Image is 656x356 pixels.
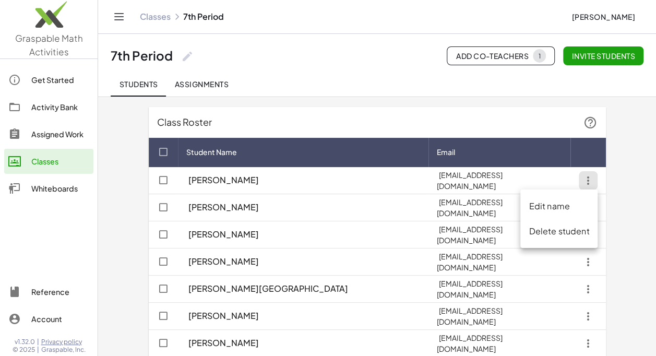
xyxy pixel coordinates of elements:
span: [PERSON_NAME] [188,202,259,213]
span: [PERSON_NAME] [188,338,259,349]
div: 7th Period [111,48,173,64]
div: Class Roster [149,107,606,138]
button: Invite students [563,46,643,65]
span: v1.32.0 [15,338,35,346]
div: Delete student [529,225,589,238]
div: Assigned Work [31,128,89,140]
div: Account [31,313,89,325]
span: [PERSON_NAME][GEOGRAPHIC_DATA] [188,283,348,294]
button: Add Co-Teachers1 [447,46,555,65]
span: Students [119,79,158,89]
button: Toggle navigation [111,8,127,25]
div: Activity Bank [31,101,89,113]
div: Reference [31,286,89,298]
a: Privacy policy [41,338,86,346]
a: Activity Bank [4,94,93,120]
button: [PERSON_NAME] [563,7,643,26]
a: Assigned Work [4,122,93,147]
div: 1 [538,52,541,60]
div: Whiteboards [31,182,89,195]
a: Get Started [4,67,93,92]
span: [EMAIL_ADDRESS][DOMAIN_NAME] [437,197,503,218]
a: Classes [140,11,171,22]
span: [EMAIL_ADDRESS][DOMAIN_NAME] [437,306,503,326]
div: Edit name [529,200,589,212]
span: [PERSON_NAME] [188,229,259,240]
span: Graspable Math Activities [15,32,83,57]
span: Invite students [571,51,635,61]
span: [EMAIL_ADDRESS][DOMAIN_NAME] [437,170,503,191]
a: Account [4,306,93,331]
span: Student Name [186,147,237,158]
span: | [37,338,39,346]
a: Whiteboards [4,176,93,201]
span: © 2025 [13,346,35,354]
span: [EMAIL_ADDRESS][DOMAIN_NAME] [437,333,503,353]
span: [PERSON_NAME] [188,175,259,186]
a: Classes [4,149,93,174]
span: [PERSON_NAME] [188,256,259,267]
a: Reference [4,279,93,304]
span: [PERSON_NAME] [188,311,259,322]
span: [EMAIL_ADDRESS][DOMAIN_NAME] [437,224,503,245]
span: [EMAIL_ADDRESS][DOMAIN_NAME] [437,279,503,299]
span: [EMAIL_ADDRESS][DOMAIN_NAME] [437,252,503,272]
span: [PERSON_NAME] [571,12,635,21]
span: Assignments [174,79,229,89]
span: | [37,346,39,354]
span: Add Co-Teachers [456,49,546,63]
div: Get Started [31,74,89,86]
span: Email [437,147,455,158]
div: Classes [31,155,89,168]
span: Graspable, Inc. [41,346,86,354]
